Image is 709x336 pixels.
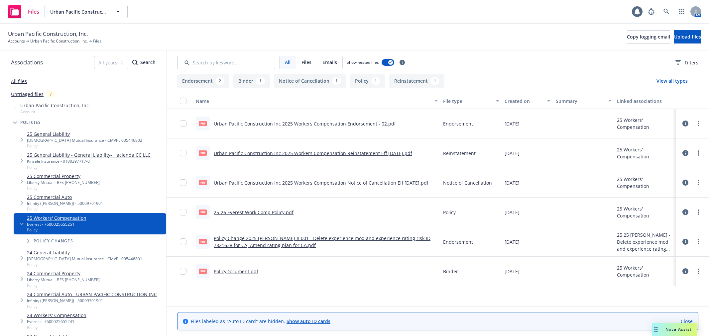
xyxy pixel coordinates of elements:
[214,268,258,275] a: PolicyDocument.pdf
[27,227,86,233] span: Policy
[617,205,673,219] div: 25 Workers' Compensation
[674,30,701,43] button: Upload files
[652,323,660,336] div: Drag to move
[646,74,698,88] button: View all types
[27,214,86,221] a: 25 Workers' Compensation
[627,34,670,40] span: Copy logging email
[34,239,73,243] span: Policy changes
[180,238,186,245] input: Toggle Row Selected
[27,185,100,191] span: Policy
[45,5,128,18] button: Urban Pacific Construction, Inc.
[30,38,88,44] a: Urban Pacific Construction, Inc.
[694,149,702,157] a: more
[322,59,337,66] span: Emails
[11,78,27,84] a: All files
[505,98,543,105] div: Created on
[180,98,186,104] input: Select all
[347,59,379,65] span: Show nested files
[617,264,673,278] div: 25 Workers' Compensation
[694,208,702,216] a: more
[285,59,291,66] span: All
[27,325,86,330] span: Policy
[694,120,702,127] a: more
[20,102,90,109] span: Urban Pacific Construction, Inc.
[274,74,346,88] button: Notice of Cancellation
[5,2,42,21] a: Files
[27,283,100,288] span: Policy
[652,323,697,336] button: Nova Assist
[27,201,103,206] div: Infinity ([PERSON_NAME]) - 50009701901
[27,151,151,158] a: 25 General Liability - General Liability- Hacienda CC LLC
[180,268,186,275] input: Toggle Row Selected
[627,30,670,43] button: Copy logging email
[27,291,157,298] a: 24 Commercial Auto - URBAN PACIFIC CONSTRUCTION INC
[443,98,492,105] div: File type
[505,238,520,245] span: [DATE]
[196,98,430,105] div: Name
[199,239,207,244] span: pdf
[180,209,186,215] input: Toggle Row Selected
[214,180,428,186] a: Urban Pacific Construction Inc 2025 Workers Compensation Notice of Cancellation Eff [DATE].pdf
[27,130,142,137] a: 25 General Liability
[505,268,520,275] span: [DATE]
[675,5,688,18] a: Switch app
[180,150,186,156] input: Toggle Row Selected
[27,262,142,267] span: Policy
[199,121,207,126] span: pdf
[27,180,100,185] div: Liberty Mutual - BFS [PHONE_NUMBER]
[389,74,444,88] button: Reinstatement
[199,210,207,214] span: pdf
[440,93,502,109] button: File type
[8,30,88,38] span: Urban Pacific Construction, Inc.
[177,74,229,88] button: Endorsement
[287,318,330,324] a: Show auto ID cards
[694,179,702,187] a: more
[332,77,341,85] div: 1
[132,60,138,65] svg: Search
[11,91,44,98] a: Untriaged files
[214,235,430,248] a: Policy Change 2025 [PERSON_NAME] # 001 - Delete experience mod and experience rating risk ID 7821...
[443,120,473,127] span: Endorsement
[645,5,658,18] a: Report a Bug
[27,158,151,164] div: Kinsale Insurance - 0100397717-0
[199,269,207,274] span: pdf
[27,206,103,212] span: Policy
[505,209,520,216] span: [DATE]
[675,56,698,69] button: Filters
[20,109,90,115] span: Account
[132,56,156,69] div: Search
[443,179,492,186] span: Notice of Cancellation
[27,221,86,227] div: Everest - 7600025655251
[505,120,520,127] span: [DATE]
[27,194,103,201] a: 25 Commercial Auto
[694,267,702,275] a: more
[502,93,553,109] button: Created on
[11,58,43,67] span: Associations
[177,56,275,69] input: Search by keyword...
[301,59,311,66] span: Files
[685,59,698,66] span: Filters
[256,77,265,85] div: 1
[617,146,673,160] div: 25 Workers' Compensation
[27,164,151,170] span: Policy
[46,90,55,98] div: 7
[681,318,693,325] a: Close
[674,34,701,40] span: Upload files
[215,77,224,85] div: 2
[191,318,330,325] span: Files labeled as "Auto ID card" are hidden.
[27,312,86,319] a: 24 Workers' Compensation
[193,93,440,109] button: Name
[132,56,156,69] button: SearchSearch
[50,8,108,15] span: Urban Pacific Construction, Inc.
[617,231,673,252] div: 25 25 [PERSON_NAME] - Delete experience mod and experience rating risk ID 7821638 for CA; Amend r...
[614,93,676,109] button: Linked associations
[27,249,142,256] a: 24 General Liability
[371,77,380,85] div: 1
[214,150,412,156] a: Urban Pacific Construction Inc 2025 Workers Compensation Reinstatement Eff [DATE].pdf
[180,179,186,186] input: Toggle Row Selected
[233,74,270,88] button: Binder
[443,238,473,245] span: Endorsement
[556,98,605,105] div: Summary
[180,120,186,127] input: Toggle Row Selected
[27,270,100,277] a: 24 Commercial Property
